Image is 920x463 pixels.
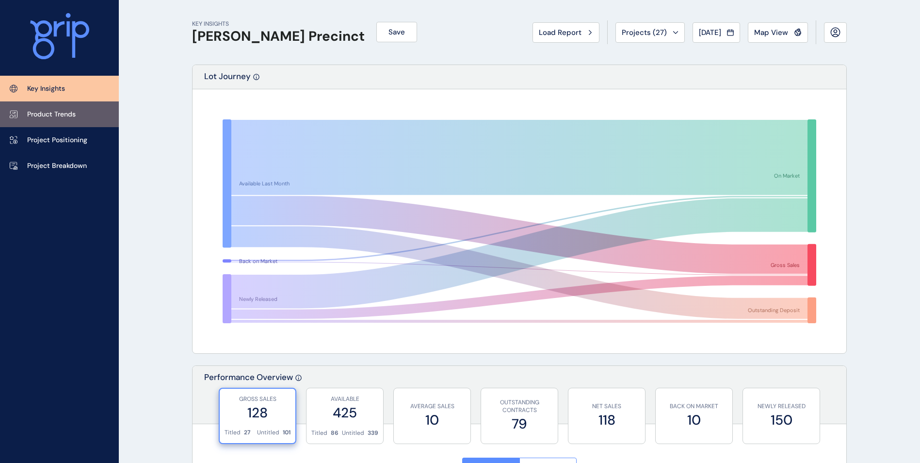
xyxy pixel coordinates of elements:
label: 150 [748,411,815,430]
p: AVERAGE SALES [399,402,466,411]
span: Load Report [539,28,581,37]
label: 79 [486,414,553,433]
button: Load Report [533,22,599,43]
p: Product Trends [27,110,76,119]
p: 86 [331,429,339,437]
p: Key Insights [27,84,65,94]
span: Projects ( 27 ) [622,28,667,37]
p: Titled [311,429,327,437]
span: [DATE] [699,28,721,37]
label: 128 [225,403,291,422]
p: BACK ON MARKET [661,402,727,411]
p: Performance Overview [204,372,293,424]
p: OUTSTANDING CONTRACTS [486,398,553,415]
p: NET SALES [573,402,640,411]
label: 425 [311,403,378,422]
p: Lot Journey [204,71,251,89]
p: KEY INSIGHTS [192,20,365,28]
p: NEWLY RELEASED [748,402,815,411]
label: 118 [573,411,640,430]
span: Map View [754,28,788,37]
button: Map View [748,22,808,43]
p: 27 [244,429,250,437]
h1: [PERSON_NAME] Precinct [192,28,365,45]
p: Project Positioning [27,135,87,145]
button: [DATE] [693,22,740,43]
label: 10 [661,411,727,430]
button: Save [376,22,417,42]
p: AVAILABLE [311,395,378,403]
p: 101 [283,429,291,437]
p: GROSS SALES [225,395,291,403]
p: 339 [368,429,378,437]
label: 10 [399,411,466,430]
p: Untitled [257,429,279,437]
p: Untitled [342,429,364,437]
p: Titled [225,429,241,437]
span: Save [388,27,405,37]
button: Projects (27) [615,22,685,43]
p: Project Breakdown [27,161,87,171]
